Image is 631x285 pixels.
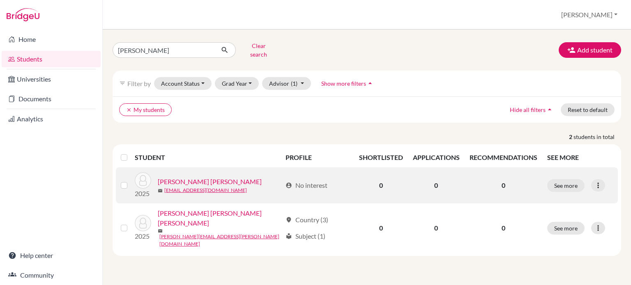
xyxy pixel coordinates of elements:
[354,203,408,253] td: 0
[135,231,151,241] p: 2025
[2,111,101,127] a: Analytics
[547,179,585,192] button: See more
[2,71,101,87] a: Universities
[159,233,282,248] a: [PERSON_NAME][EMAIL_ADDRESS][PERSON_NAME][DOMAIN_NAME]
[286,180,327,190] div: No interest
[135,189,151,198] p: 2025
[119,103,172,116] button: clearMy students
[236,39,281,61] button: Clear search
[470,180,537,190] p: 0
[286,217,292,223] span: location_on
[408,203,465,253] td: 0
[2,267,101,283] a: Community
[557,7,621,23] button: [PERSON_NAME]
[286,233,292,239] span: local_library
[158,188,163,193] span: mail
[321,80,366,87] span: Show more filters
[286,215,328,225] div: Country (3)
[354,148,408,167] th: SHORTLISTED
[154,77,212,90] button: Account Status
[119,80,126,87] i: filter_list
[215,77,259,90] button: Grad Year
[465,148,542,167] th: RECOMMENDATIONS
[561,103,615,116] button: Reset to default
[7,8,39,21] img: Bridge-U
[503,103,561,116] button: Hide all filtersarrow_drop_up
[542,148,618,167] th: SEE MORE
[547,222,585,235] button: See more
[127,80,151,87] span: Filter by
[546,105,554,114] i: arrow_drop_up
[314,77,381,90] button: Show more filtersarrow_drop_up
[354,167,408,203] td: 0
[2,51,101,67] a: Students
[366,79,374,87] i: arrow_drop_up
[286,182,292,189] span: account_circle
[135,215,151,231] img: Leiva Ocampo , Juan Antonio
[291,80,297,87] span: (1)
[573,132,621,141] span: students in total
[569,132,573,141] strong: 2
[2,91,101,107] a: Documents
[510,106,546,113] span: Hide all filters
[2,247,101,264] a: Help center
[113,42,214,58] input: Find student by name...
[126,107,132,113] i: clear
[2,31,101,48] a: Home
[135,172,151,189] img: Briceno Acuna, Antonio
[164,187,247,194] a: [EMAIL_ADDRESS][DOMAIN_NAME]
[281,148,354,167] th: PROFILE
[559,42,621,58] button: Add student
[135,148,281,167] th: STUDENT
[262,77,311,90] button: Advisor(1)
[286,231,325,241] div: Subject (1)
[408,148,465,167] th: APPLICATIONS
[158,228,163,233] span: mail
[408,167,465,203] td: 0
[158,208,282,228] a: [PERSON_NAME] [PERSON_NAME] [PERSON_NAME]
[470,223,537,233] p: 0
[158,177,262,187] a: [PERSON_NAME] [PERSON_NAME]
